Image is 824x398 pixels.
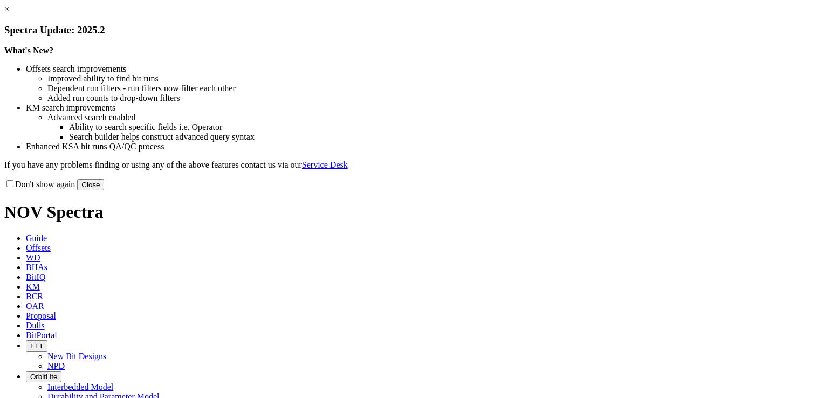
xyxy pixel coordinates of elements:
[302,160,348,169] a: Service Desk
[26,321,45,330] span: Dulls
[30,373,57,381] span: OrbitLite
[4,4,9,13] a: ×
[4,180,75,189] label: Don't show again
[69,132,820,142] li: Search builder helps construct advanced query syntax
[47,352,106,361] a: New Bit Designs
[69,122,820,132] li: Ability to search specific fields i.e. Operator
[47,74,820,84] li: Improved ability to find bit runs
[77,179,104,190] button: Close
[6,180,13,187] input: Don't show again
[26,331,57,340] span: BitPortal
[47,382,113,392] a: Interbedded Model
[30,342,43,350] span: FTT
[26,272,45,282] span: BitIQ
[4,202,820,222] h1: NOV Spectra
[47,93,820,103] li: Added run counts to drop-down filters
[47,113,820,122] li: Advanced search enabled
[4,46,53,55] strong: What's New?
[26,243,51,252] span: Offsets
[26,301,44,311] span: OAR
[47,361,65,370] a: NPD
[26,311,56,320] span: Proposal
[26,282,40,291] span: KM
[4,24,820,36] h3: Spectra Update: 2025.2
[26,263,47,272] span: BHAs
[26,292,43,301] span: BCR
[47,84,820,93] li: Dependent run filters - run filters now filter each other
[4,160,820,170] p: If you have any problems finding or using any of the above features contact us via our
[26,234,47,243] span: Guide
[26,103,820,113] li: KM search improvements
[26,64,820,74] li: Offsets search improvements
[26,142,820,152] li: Enhanced KSA bit runs QA/QC process
[26,253,40,262] span: WD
